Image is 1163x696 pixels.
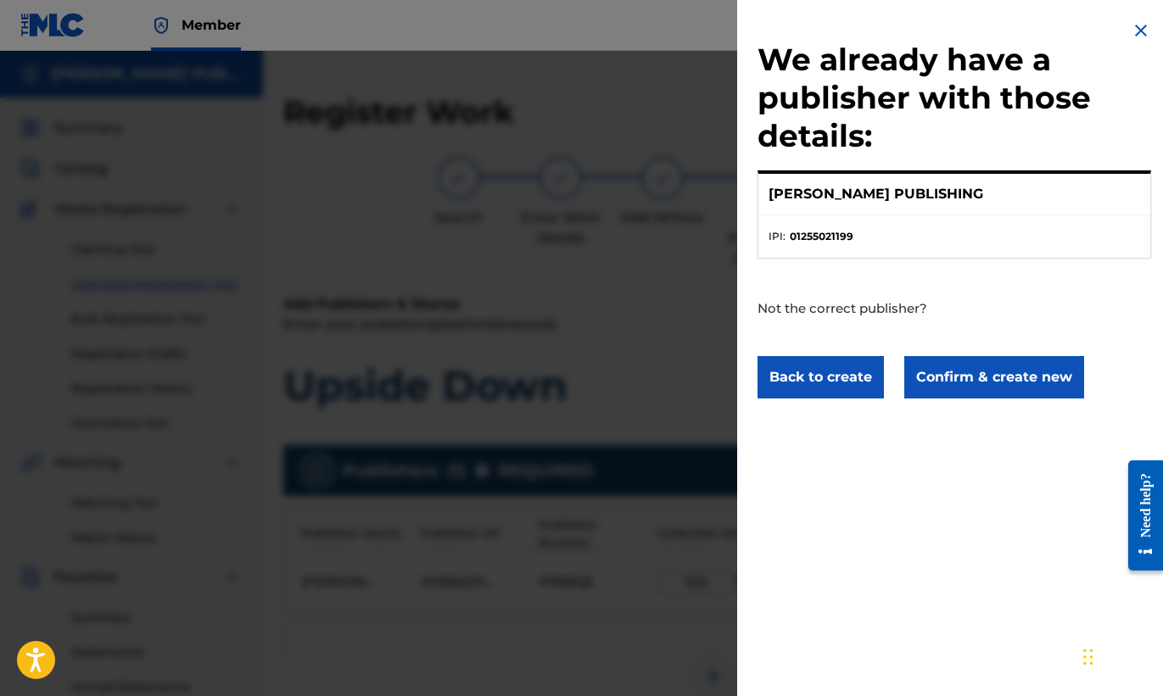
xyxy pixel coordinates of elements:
[769,229,786,244] span: IPI :
[1078,615,1163,696] iframe: Chat Widget
[790,229,853,244] strong: 01255021199
[20,13,86,37] img: MLC Logo
[769,184,983,204] p: [PERSON_NAME] PUBLISHING
[758,259,1054,339] p: Not the correct publisher?
[758,41,1151,160] h2: We already have a publisher with those details:
[904,356,1084,398] button: Confirm & create new
[758,356,884,398] button: Back to create
[1083,632,1093,682] div: Drag
[1115,447,1163,583] iframe: Resource Center
[182,15,241,35] span: Member
[151,15,171,36] img: Top Rightsholder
